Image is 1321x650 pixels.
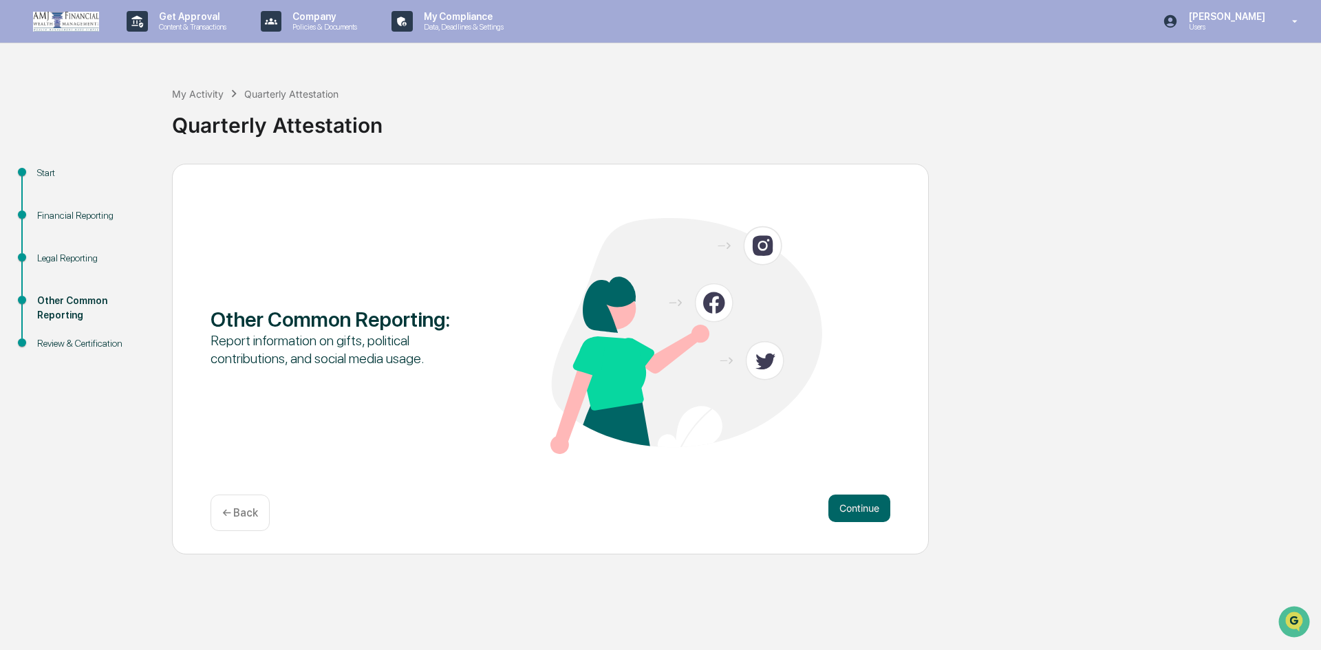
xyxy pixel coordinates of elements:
a: 🖐️Preclearance [8,168,94,193]
div: Other Common Reporting : [211,307,482,332]
p: Users [1178,22,1272,32]
div: Start new chat [47,105,226,119]
div: Quarterly Attestation [172,102,1314,138]
a: 🔎Data Lookup [8,194,92,219]
p: ← Back [222,506,258,519]
div: Legal Reporting [37,251,150,266]
div: Financial Reporting [37,208,150,223]
div: Review & Certification [37,336,150,351]
span: Attestations [114,173,171,187]
p: How can we help? [14,29,250,51]
div: Report information on gifts, political contributions, and social media usage. [211,332,482,367]
p: Company [281,11,364,22]
p: [PERSON_NAME] [1178,11,1272,22]
button: Start new chat [234,109,250,126]
a: Powered byPylon [97,232,167,243]
img: 1746055101610-c473b297-6a78-478c-a979-82029cc54cd1 [14,105,39,130]
button: Continue [828,495,890,522]
iframe: Open customer support [1277,605,1314,642]
p: Get Approval [148,11,233,22]
img: logo [33,12,99,32]
div: Other Common Reporting [37,294,150,323]
img: Other Common Reporting [550,218,822,454]
div: 🖐️ [14,175,25,186]
div: Start [37,166,150,180]
a: 🗄️Attestations [94,168,176,193]
p: My Compliance [413,11,511,22]
div: Quarterly Attestation [244,88,339,100]
span: Pylon [137,233,167,243]
p: Policies & Documents [281,22,364,32]
span: Preclearance [28,173,89,187]
span: Data Lookup [28,199,87,213]
div: 🗄️ [100,175,111,186]
div: We're available if you need us! [47,119,174,130]
p: Data, Deadlines & Settings [413,22,511,32]
p: Content & Transactions [148,22,233,32]
div: My Activity [172,88,224,100]
div: 🔎 [14,201,25,212]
